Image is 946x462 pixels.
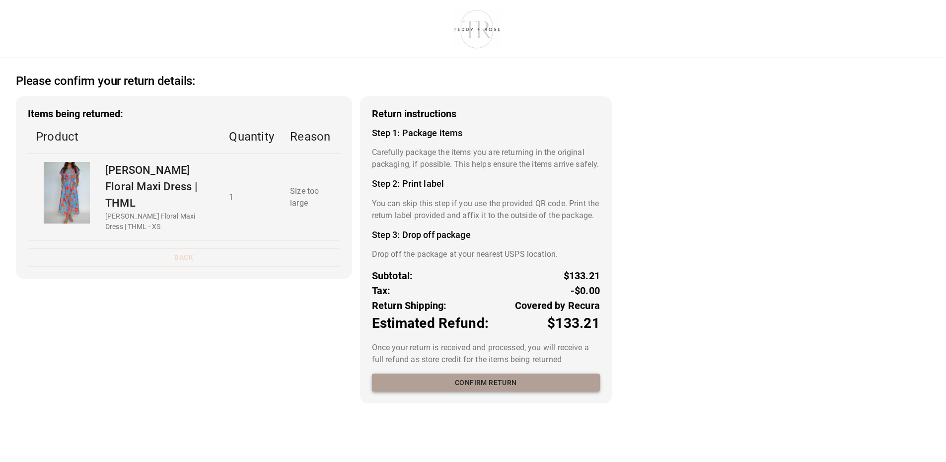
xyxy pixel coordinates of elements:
[229,128,274,146] p: Quantity
[372,342,600,366] p: Once your return is received and processed, you will receive a full refund as store credit for th...
[105,211,213,232] p: [PERSON_NAME] Floral Maxi Dress | THML - XS
[28,108,340,120] h3: Items being returned:
[290,185,332,209] p: Size too large
[564,268,600,283] p: $133.21
[372,147,600,170] p: Carefully package the items you are returning in the original packaging, if possible. This helps ...
[372,268,413,283] p: Subtotal:
[571,283,600,298] p: -$0.00
[105,162,213,211] p: [PERSON_NAME] Floral Maxi Dress | THML
[36,128,213,146] p: Product
[547,313,600,334] p: $133.21
[372,128,600,139] h4: Step 1: Package items
[372,248,600,260] p: Drop off the package at your nearest USPS location.
[372,374,600,392] button: Confirm return
[372,198,600,222] p: You can skip this step if you use the provided QR code. Print the return label provided and affix...
[372,178,600,189] h4: Step 2: Print label
[372,313,489,334] p: Estimated Refund:
[372,298,447,313] p: Return Shipping:
[372,108,600,120] h3: Return instructions
[372,283,391,298] p: Tax:
[290,128,332,146] p: Reason
[16,74,195,88] h2: Please confirm your return details:
[449,7,505,50] img: shop-teddyrose.myshopify.com-d93983e8-e25b-478f-b32e-9430bef33fdd
[515,298,600,313] p: Covered by Recura
[229,191,274,203] p: 1
[372,230,600,240] h4: Step 3: Drop off package
[28,248,340,267] button: Back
